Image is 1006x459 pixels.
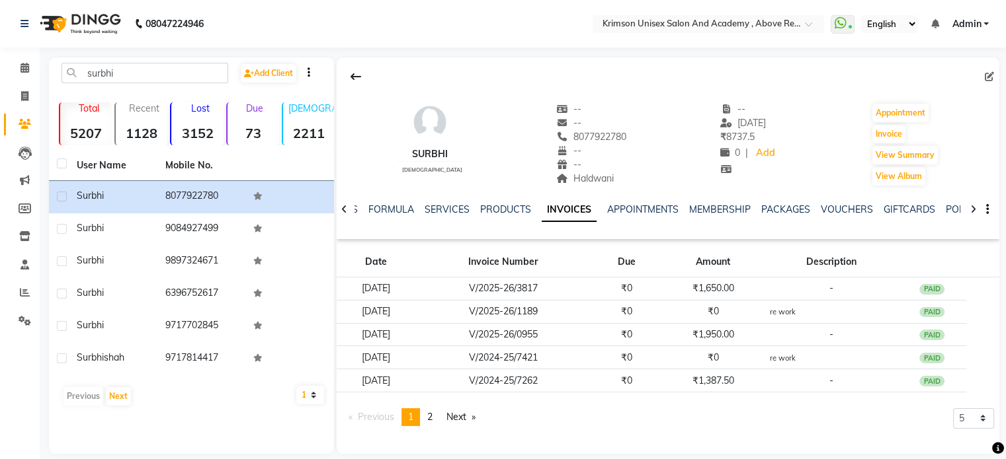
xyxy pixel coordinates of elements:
span: surbhi [77,222,104,234]
span: surbhi [77,254,104,266]
span: -- [720,103,745,115]
span: Previous [358,411,394,423]
td: 6396752617 [157,278,246,310]
a: Add [753,144,776,162]
td: [DATE] [337,323,415,346]
button: Appointment [872,104,929,122]
nav: Pagination [342,408,483,426]
th: Date [337,247,415,277]
td: ₹1,387.50 [661,369,765,392]
p: Recent [121,102,167,114]
td: [DATE] [337,300,415,323]
a: POINTS [946,203,980,215]
b: 08047224946 [146,5,204,42]
td: ₹0 [591,346,661,369]
strong: 5207 [60,125,112,141]
input: Search by Name/Mobile/Email/Code [62,63,228,83]
span: 8077922780 [556,131,626,143]
span: -- [556,103,581,115]
td: ₹0 [591,323,661,346]
td: 9897324671 [157,246,246,278]
p: Lost [177,102,223,114]
span: [DATE] [720,117,766,129]
span: 8737.5 [720,131,755,143]
button: View Summary [872,146,938,164]
td: ₹1,950.00 [661,323,765,346]
span: - [829,374,833,386]
a: MEMBERSHIP [689,203,751,215]
div: PAID [919,307,944,318]
th: Mobile No. [157,151,246,181]
strong: 2211 [283,125,335,141]
td: ₹0 [591,369,661,392]
td: V/2025-26/0955 [415,323,591,346]
a: GIFTCARDS [884,203,935,215]
th: Due [591,247,661,277]
th: Description [765,247,898,277]
td: 9717702845 [157,310,246,343]
button: View Album [872,167,925,186]
span: | [745,146,748,160]
button: Invoice [872,125,905,143]
td: V/2025-26/1189 [415,300,591,323]
span: Surbhi [77,319,104,331]
span: -- [556,117,581,129]
small: re work [769,353,795,363]
a: PACKAGES [761,203,810,215]
td: ₹0 [591,277,661,300]
a: Next [440,408,482,426]
td: [DATE] [337,346,415,369]
span: [DEMOGRAPHIC_DATA] [402,166,462,173]
img: avatar [410,102,450,142]
div: Surbhi [397,147,462,161]
p: Total [65,102,112,114]
span: Surbhi [77,190,104,201]
div: PAID [919,353,944,363]
strong: 73 [228,125,279,141]
td: 9084927499 [157,213,246,246]
span: 1 [408,411,413,423]
td: ₹0 [591,300,661,323]
strong: 1128 [116,125,167,141]
button: Next [106,387,131,406]
th: Invoice Number [415,247,591,277]
td: V/2024-25/7421 [415,346,591,369]
div: PAID [919,376,944,386]
span: Admin [952,17,981,31]
strong: 3152 [171,125,223,141]
td: V/2024-25/7262 [415,369,591,392]
div: PAID [919,330,944,340]
p: Due [230,102,279,114]
a: PRODUCTS [480,203,531,215]
th: Amount [661,247,765,277]
td: V/2025-26/3817 [415,277,591,300]
span: -- [556,145,581,157]
td: ₹1,650.00 [661,277,765,300]
div: PAID [919,284,944,295]
td: [DATE] [337,277,415,300]
p: [DEMOGRAPHIC_DATA] [288,102,335,114]
span: Surbhi [77,351,104,363]
span: Surbhi [77,287,104,299]
span: Haldwani [556,172,614,184]
span: - [829,328,833,340]
td: ₹0 [661,346,765,369]
img: logo [34,5,124,42]
td: [DATE] [337,369,415,392]
td: 9717814417 [157,343,246,375]
a: INVOICES [542,198,597,222]
a: Add Client [241,64,296,83]
span: -- [556,159,581,170]
td: ₹0 [661,300,765,323]
a: FORMULA [368,203,414,215]
span: ₹ [720,131,726,143]
a: APPOINTMENTS [607,203,679,215]
span: 2 [427,411,433,423]
span: shah [104,351,124,363]
div: Back to Client [342,64,370,89]
td: 8077922780 [157,181,246,213]
span: 0 [720,147,740,159]
small: re work [769,307,795,316]
th: User Name [69,151,157,181]
a: VOUCHERS [821,203,873,215]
